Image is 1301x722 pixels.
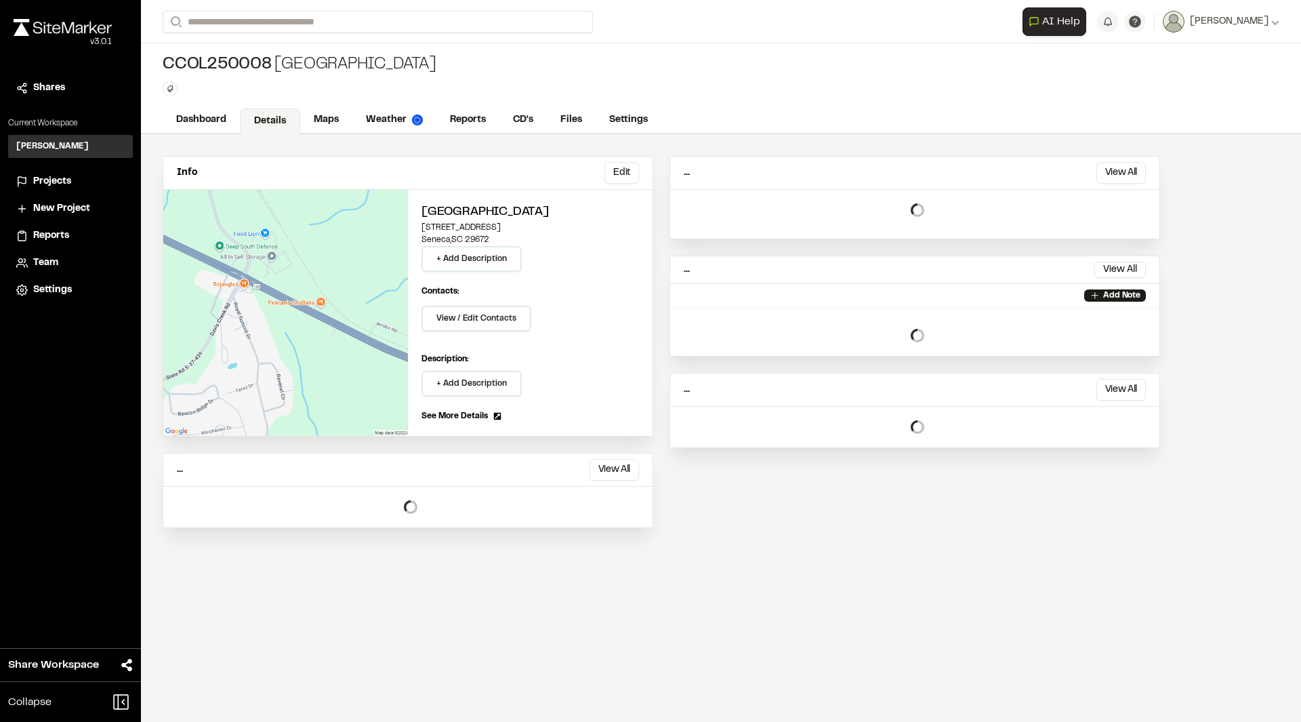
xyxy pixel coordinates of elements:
button: + Add Description [421,246,522,272]
p: Seneca , SC 29672 [421,234,639,246]
button: View All [1096,162,1146,184]
a: CD's [499,107,547,133]
a: Projects [16,174,125,189]
a: Team [16,256,125,270]
span: Collapse [8,694,51,710]
a: Reports [16,228,125,243]
a: Shares [16,81,125,96]
img: User [1163,11,1184,33]
span: New Project [33,201,90,216]
p: ... [684,262,690,277]
p: Add Note [1103,289,1140,302]
h2: [GEOGRAPHIC_DATA] [421,203,639,222]
a: Settings [596,107,661,133]
a: Files [547,107,596,133]
span: AI Help [1042,14,1080,30]
button: View All [1094,262,1146,278]
span: Shares [33,81,65,96]
button: [PERSON_NAME] [1163,11,1279,33]
a: New Project [16,201,125,216]
button: View / Edit Contacts [421,306,531,332]
div: [GEOGRAPHIC_DATA] [163,54,436,76]
button: Edit Tags [163,81,178,96]
span: Team [33,256,58,270]
span: Reports [33,228,69,243]
p: Description: [421,353,639,365]
button: View All [590,459,639,481]
button: Open AI Assistant [1023,7,1086,36]
p: Contacts: [421,285,459,298]
a: Dashboard [163,107,240,133]
img: rebrand.png [14,19,112,36]
img: precipai.png [412,115,423,125]
h3: [PERSON_NAME] [16,140,89,153]
a: Details [240,108,300,134]
p: ... [684,382,690,397]
p: ... [684,165,690,180]
a: Settings [16,283,125,298]
span: [PERSON_NAME] [1190,14,1268,29]
p: ... [177,462,183,477]
a: Maps [300,107,352,133]
button: Search [163,11,187,33]
div: Oh geez...please don't... [14,36,112,48]
p: Current Workspace [8,117,133,129]
span: CCOL250008 [163,54,272,76]
button: Edit [604,162,639,184]
button: + Add Description [421,371,522,397]
span: Projects [33,174,71,189]
a: Weather [352,107,436,133]
span: Settings [33,283,72,298]
button: View All [1096,379,1146,401]
span: See More Details [421,410,488,422]
a: Reports [436,107,499,133]
p: Info [177,165,197,180]
p: [STREET_ADDRESS] [421,222,639,234]
div: Open AI Assistant [1023,7,1092,36]
span: Share Workspace [8,657,99,673]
